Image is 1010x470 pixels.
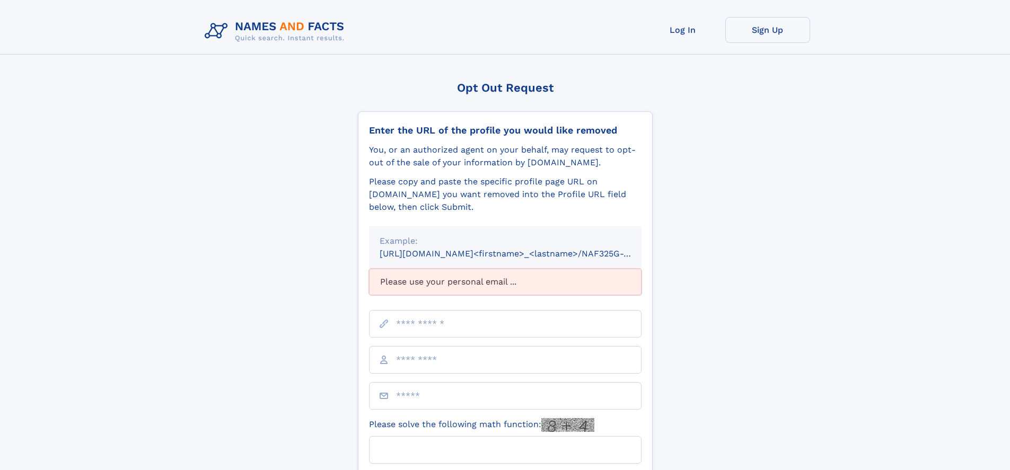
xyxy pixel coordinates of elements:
a: Log In [640,17,725,43]
div: Please copy and paste the specific profile page URL on [DOMAIN_NAME] you want removed into the Pr... [369,175,642,214]
div: You, or an authorized agent on your behalf, may request to opt-out of the sale of your informatio... [369,144,642,169]
img: Logo Names and Facts [200,17,353,46]
small: [URL][DOMAIN_NAME]<firstname>_<lastname>/NAF325G-xxxxxxxx [380,249,662,259]
label: Please solve the following math function: [369,418,594,432]
div: Please use your personal email ... [369,269,642,295]
div: Enter the URL of the profile you would like removed [369,125,642,136]
a: Sign Up [725,17,810,43]
div: Opt Out Request [358,81,653,94]
div: Example: [380,235,631,247]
